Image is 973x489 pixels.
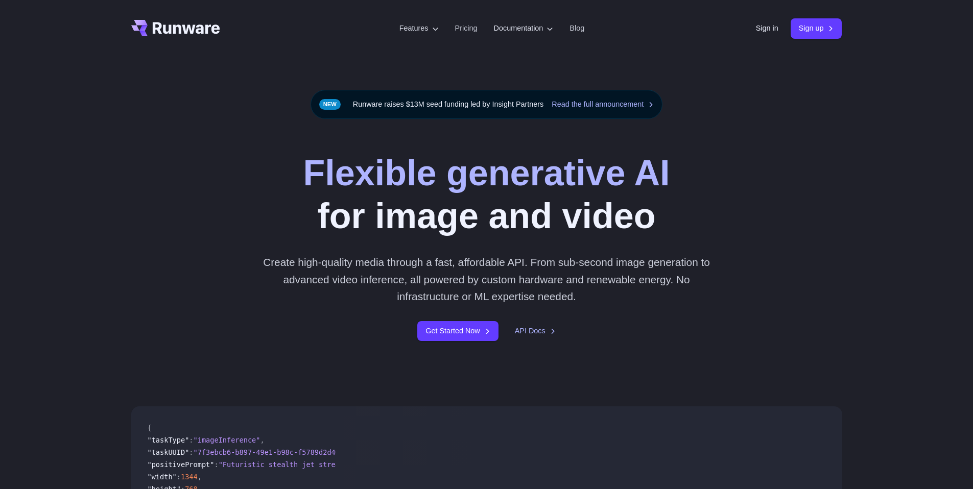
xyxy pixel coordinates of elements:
[148,473,177,481] span: "width"
[791,18,842,38] a: Sign up
[259,254,714,305] p: Create high-quality media through a fast, affordable API. From sub-second image generation to adv...
[417,321,498,341] a: Get Started Now
[569,22,584,34] a: Blog
[148,448,189,456] span: "taskUUID"
[189,448,193,456] span: :
[756,22,778,34] a: Sign in
[194,448,352,456] span: "7f3ebcb6-b897-49e1-b98c-f5789d2d40d7"
[194,436,260,444] span: "imageInference"
[148,424,152,432] span: {
[198,473,202,481] span: ,
[131,20,220,36] a: Go to /
[515,325,556,337] a: API Docs
[455,22,478,34] a: Pricing
[148,460,215,469] span: "positivePrompt"
[177,473,181,481] span: :
[311,90,663,119] div: Runware raises $13M seed funding led by Insight Partners
[303,152,670,237] h1: for image and video
[494,22,554,34] label: Documentation
[260,436,264,444] span: ,
[148,436,189,444] span: "taskType"
[214,460,218,469] span: :
[399,22,439,34] label: Features
[189,436,193,444] span: :
[303,153,670,193] strong: Flexible generative AI
[219,460,599,469] span: "Futuristic stealth jet streaking through a neon-lit cityscape with glowing purple exhaust"
[181,473,198,481] span: 1344
[552,99,654,110] a: Read the full announcement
